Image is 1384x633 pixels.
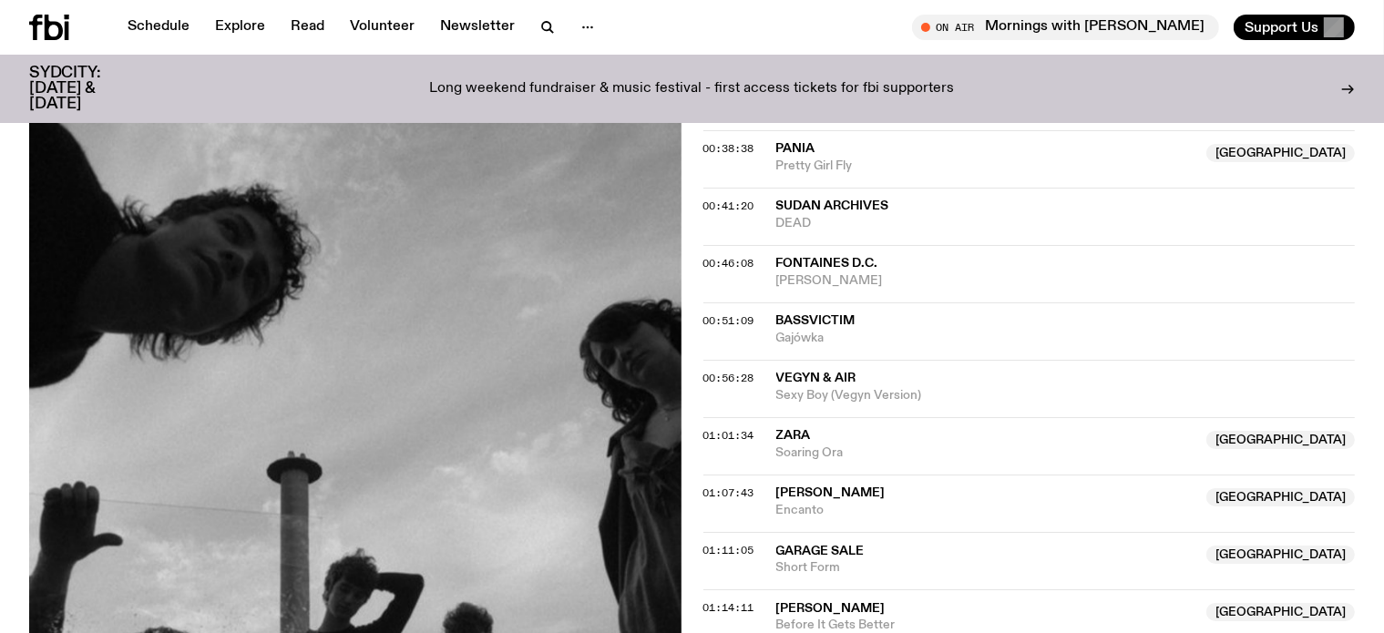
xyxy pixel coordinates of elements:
[703,313,754,328] span: 00:51:09
[776,559,1196,577] span: Short Form
[776,387,1356,404] span: Sexy Boy (Vegyn Version)
[339,15,425,40] a: Volunteer
[703,201,754,211] button: 00:41:20
[776,502,1196,519] span: Encanto
[776,372,856,384] span: Vegyn & Air
[703,256,754,271] span: 00:46:08
[1245,19,1318,36] span: Support Us
[204,15,276,40] a: Explore
[776,199,889,212] span: Sudan Archives
[703,141,754,156] span: 00:38:38
[703,428,754,443] span: 01:01:34
[703,259,754,269] button: 00:46:08
[703,199,754,213] span: 00:41:20
[776,272,1356,290] span: [PERSON_NAME]
[703,373,754,383] button: 00:56:28
[776,602,886,615] span: [PERSON_NAME]
[776,314,856,327] span: Bassvictim
[703,488,754,498] button: 01:07:43
[776,330,1356,347] span: Gajówka
[703,543,754,557] span: 01:11:05
[703,371,754,385] span: 00:56:28
[1206,546,1355,564] span: [GEOGRAPHIC_DATA]
[430,81,955,97] p: Long weekend fundraiser & music festival - first access tickets for fbi supporters
[703,485,754,500] span: 01:07:43
[1206,603,1355,621] span: [GEOGRAPHIC_DATA]
[703,316,754,326] button: 00:51:09
[703,546,754,556] button: 01:11:05
[776,158,1196,175] span: Pretty Girl Fly
[776,486,886,499] span: [PERSON_NAME]
[776,142,815,155] span: PANIA
[1206,488,1355,506] span: [GEOGRAPHIC_DATA]
[280,15,335,40] a: Read
[117,15,200,40] a: Schedule
[1234,15,1355,40] button: Support Us
[703,600,754,615] span: 01:14:11
[776,444,1196,462] span: Soaring Ora
[1206,144,1355,162] span: [GEOGRAPHIC_DATA]
[703,144,754,154] button: 00:38:38
[912,15,1219,40] button: On AirMornings with [PERSON_NAME]
[776,545,865,557] span: Garage Sale
[703,431,754,441] button: 01:01:34
[776,257,878,270] span: Fontaines D.C.
[776,429,811,442] span: Zara
[1206,431,1355,449] span: [GEOGRAPHIC_DATA]
[29,66,146,112] h3: SYDCITY: [DATE] & [DATE]
[703,603,754,613] button: 01:14:11
[429,15,526,40] a: Newsletter
[776,215,1356,232] span: DEAD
